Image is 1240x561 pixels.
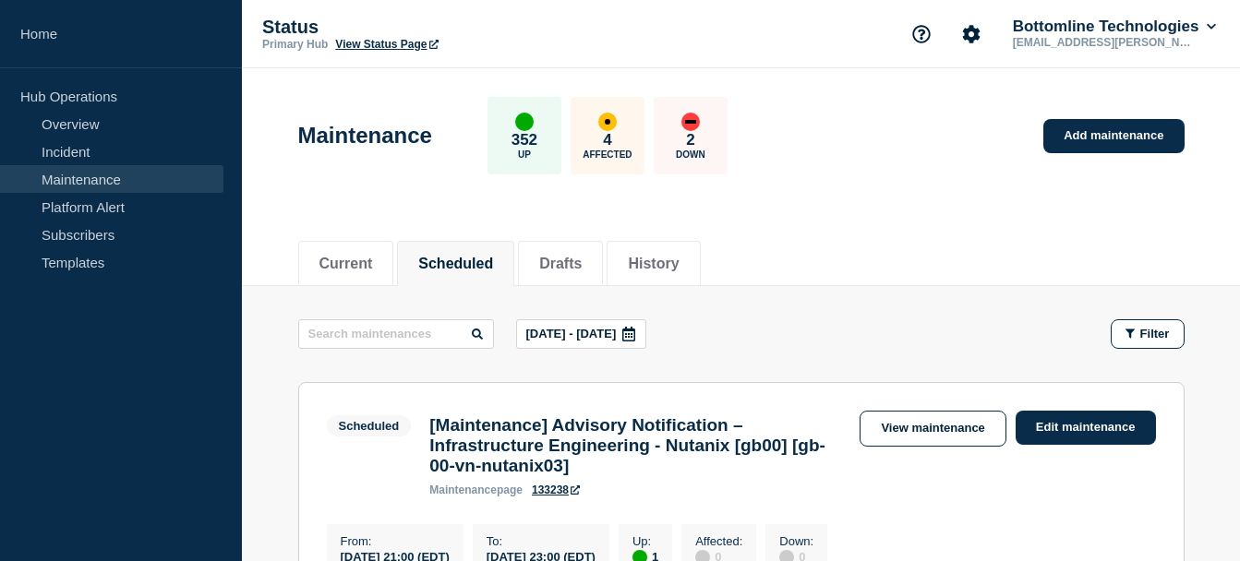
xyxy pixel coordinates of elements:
a: 133238 [532,483,580,496]
p: Affected : [695,534,742,548]
a: View Status Page [335,38,438,51]
button: Filter [1111,319,1185,349]
p: Down : [779,534,813,548]
p: 352 [512,131,537,149]
p: page [429,483,523,496]
div: Scheduled [339,419,400,433]
p: Down [676,149,705,160]
p: Up [518,149,531,160]
button: History [628,256,679,272]
a: Add maintenance [1043,119,1184,153]
button: Support [902,15,941,54]
p: [EMAIL_ADDRESS][PERSON_NAME][DOMAIN_NAME] [1009,36,1201,49]
input: Search maintenances [298,319,494,349]
div: affected [598,113,617,131]
p: Affected [583,149,632,160]
span: Filter [1140,327,1170,340]
button: Account settings [952,15,991,54]
p: Primary Hub [262,38,328,51]
button: Current [319,256,373,272]
span: maintenance [429,483,497,496]
button: Bottomline Technologies [1009,18,1220,36]
div: up [515,113,534,131]
button: [DATE] - [DATE] [516,319,647,349]
button: Drafts [539,256,582,272]
p: To : [487,534,596,548]
p: [DATE] - [DATE] [526,327,617,340]
p: 4 [603,131,611,149]
p: 2 [686,131,694,149]
a: Edit maintenance [1016,411,1156,445]
h1: Maintenance [298,123,432,149]
p: Status [262,17,632,38]
p: Up : [632,534,658,548]
h3: [Maintenance] Advisory Notification – Infrastructure Engineering - Nutanix [gb00] [gb-00-vn-nutan... [429,415,841,476]
a: View maintenance [860,411,1005,447]
p: From : [341,534,450,548]
div: down [681,113,700,131]
button: Scheduled [418,256,493,272]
